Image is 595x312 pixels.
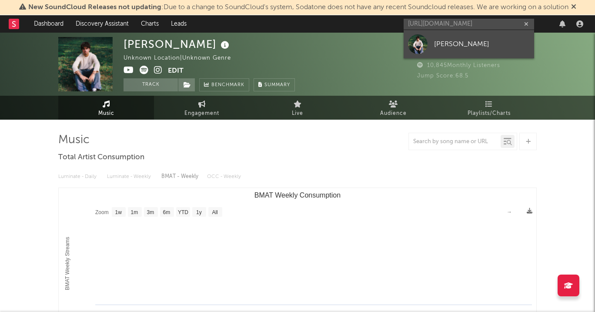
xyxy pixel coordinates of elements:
[168,66,184,77] button: Edit
[254,78,295,91] button: Summary
[98,108,114,119] span: Music
[264,83,290,87] span: Summary
[147,209,154,215] text: 3m
[124,37,231,51] div: [PERSON_NAME]
[28,15,70,33] a: Dashboard
[199,78,249,91] a: Benchmark
[124,78,178,91] button: Track
[135,15,165,33] a: Charts
[404,30,534,58] a: [PERSON_NAME]
[58,152,144,163] span: Total Artist Consumption
[115,209,122,215] text: 1w
[28,4,568,11] span: : Due to a change to SoundCloud's system, Sodatone does not have any recent Soundcloud releases. ...
[124,53,241,64] div: Unknown Location | Unknown Genre
[58,96,154,120] a: Music
[571,4,576,11] span: Dismiss
[441,96,537,120] a: Playlists/Charts
[163,209,170,215] text: 6m
[468,108,511,119] span: Playlists/Charts
[70,15,135,33] a: Discovery Assistant
[380,108,407,119] span: Audience
[345,96,441,120] a: Audience
[254,191,341,199] text: BMAT Weekly Consumption
[434,39,530,49] div: [PERSON_NAME]
[95,209,109,215] text: Zoom
[409,138,501,145] input: Search by song name or URL
[417,63,500,68] span: 10,845 Monthly Listeners
[64,237,70,290] text: BMAT Weekly Streams
[28,4,161,11] span: New SoundCloud Releases not updating
[184,108,219,119] span: Engagement
[131,209,138,215] text: 1m
[165,15,193,33] a: Leads
[178,209,188,215] text: YTD
[292,108,303,119] span: Live
[212,209,217,215] text: All
[250,96,345,120] a: Live
[154,96,250,120] a: Engagement
[196,209,202,215] text: 1y
[507,209,512,215] text: →
[404,19,534,30] input: Search for artists
[211,80,244,91] span: Benchmark
[417,73,468,79] span: Jump Score: 68.5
